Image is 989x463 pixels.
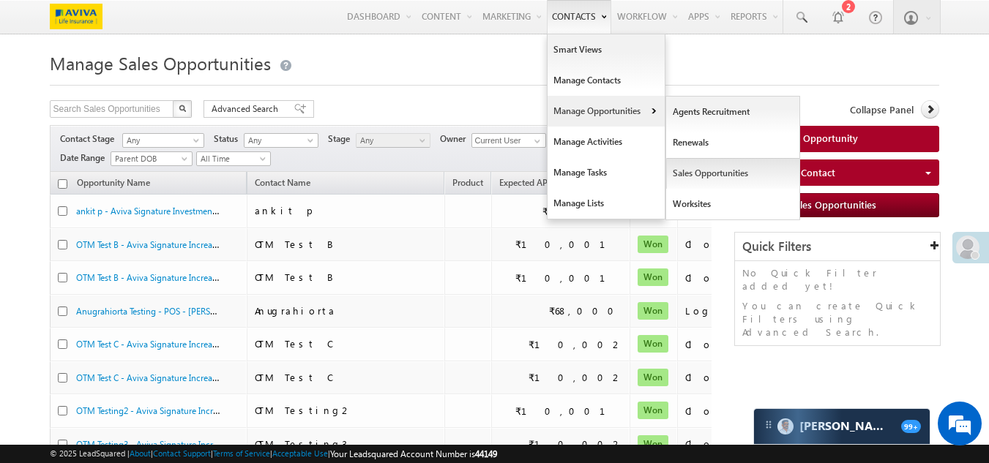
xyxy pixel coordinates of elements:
[529,371,623,384] div: ₹10,002
[542,205,623,218] div: ₹60,000
[255,238,333,250] span: OTM Test B
[548,188,665,219] a: Manage Lists
[548,34,665,65] a: Smart Views
[330,448,497,459] span: Your Leadsquared Account Number is
[76,238,278,250] a: OTM Test B - Aviva Signature Increasing Income Plan
[666,97,800,127] a: Agents Recruitment
[638,402,668,419] span: Won
[638,335,668,353] span: Won
[742,299,933,339] p: You can create Quick Filters using Advanced Search.
[526,134,545,148] a: Show All Items
[548,157,665,188] a: Manage Tasks
[685,338,832,351] div: Closed - Won
[753,408,930,445] div: carter-dragCarter[PERSON_NAME]99+
[328,132,356,146] span: Stage
[757,166,835,178] span: Add New Contact
[735,233,941,261] div: Quick Filters
[122,133,204,148] a: Any
[638,435,668,453] span: Won
[179,105,186,112] img: Search
[756,198,876,211] span: Import Sales Opportunities
[638,268,668,286] span: Won
[515,404,623,418] div: ₹10,001
[247,175,318,194] span: Contact Name
[76,271,278,283] a: OTM Test B - Aviva Signature Increasing Income Plan
[549,304,623,317] div: ₹68,000
[76,404,288,416] a: OTM Testing2 - Aviva Signature Increasing Income Plan
[515,238,623,251] div: ₹10,001
[255,304,336,317] span: Anugrahiorta
[529,437,623,451] div: ₹10,002
[70,175,157,194] a: Opportunity Name
[60,132,120,146] span: Contact Stage
[757,132,858,145] span: Add Sales Opportunity
[50,51,271,75] span: Manage Sales Opportunities
[76,437,288,450] a: OTM Testing3 - Aviva Signature Increasing Income Plan
[638,369,668,386] span: Won
[77,177,150,188] span: Opportunity Name
[153,448,211,458] a: Contact Support
[548,96,665,127] a: Manage Opportunities
[356,133,430,148] a: Any
[492,175,559,194] a: Expected APE
[685,437,832,451] div: Closed - Won
[499,177,552,188] span: Expected APE
[638,236,668,253] span: Won
[734,126,940,152] a: Add Sales Opportunity
[245,134,314,147] span: Any
[111,151,193,166] a: Parent DOB
[475,448,497,459] span: 44149
[666,127,800,158] a: Renewals
[357,134,426,147] span: Any
[214,132,244,146] span: Status
[255,204,311,217] span: ankit p
[213,448,270,458] a: Terms of Service
[685,404,832,418] div: Closed - Won
[111,152,187,165] span: Parent DOB
[666,189,800,219] a: Worksites
[255,337,331,350] span: OTM Test C
[123,134,199,147] span: Any
[777,418,794,434] img: Carter
[850,103,914,116] span: Collapse Panel
[685,271,832,285] div: Closed - Won
[76,337,278,350] a: OTM Test C - Aviva Signature Increasing Income Plan
[212,102,283,116] span: Advanced Search
[685,238,832,251] div: Closed - Won
[255,371,331,383] span: OTM Test C
[60,151,111,165] span: Date Range
[272,448,328,458] a: Acceptable Use
[244,133,318,148] a: Any
[548,65,665,96] a: Manage Contacts
[901,420,921,433] span: 99+
[50,4,102,29] img: Custom Logo
[452,177,483,188] span: Product
[515,271,623,285] div: ₹10,001
[471,133,546,148] input: Type to Search
[76,371,278,383] a: OTM Test C - Aviva Signature Increasing Income Plan
[440,132,471,146] span: Owner
[196,151,271,166] a: All Time
[763,419,775,431] img: carter-drag
[255,271,333,283] span: OTM Test B
[742,266,933,293] p: No Quick Filter added yet!
[685,304,832,317] div: Login Successful
[548,127,665,157] a: Manage Activities
[666,158,800,189] a: Sales Opportunities
[130,448,151,458] a: About
[76,304,255,317] a: Anugrahiorta Testing - POS - [PERSON_NAME]
[197,152,266,165] span: All Time
[58,179,67,189] input: Check all records
[255,437,347,450] span: OTM Testing3
[76,204,234,217] a: ankit p - Aviva Signature Investment Plan
[529,338,623,351] div: ₹10,002
[255,404,352,416] span: OTM Testing2
[50,447,497,461] span: © 2025 LeadSquared | | | | |
[638,302,668,320] span: Won
[685,371,832,384] div: Closed - Won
